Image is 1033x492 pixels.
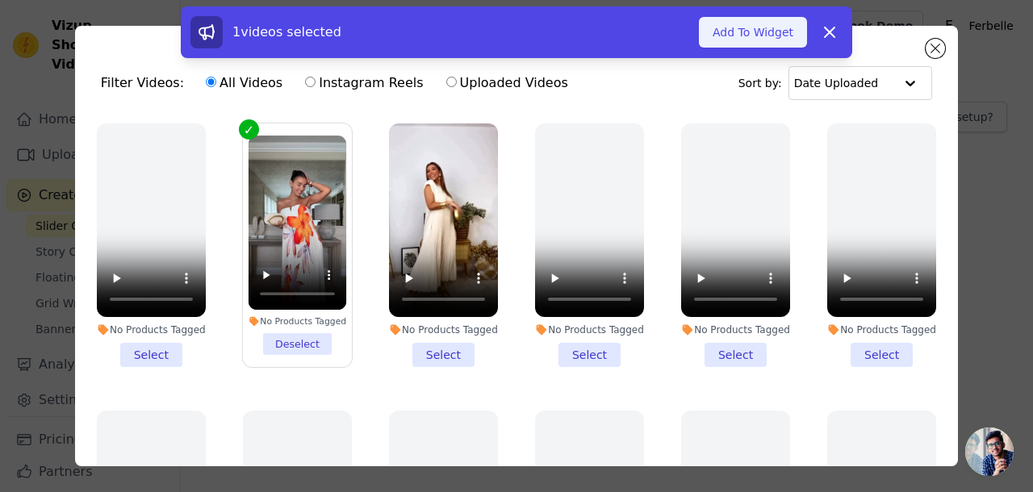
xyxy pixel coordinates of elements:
div: No Products Tagged [535,323,644,336]
div: Filter Videos: [101,65,577,102]
label: Instagram Reels [304,73,424,94]
button: Add To Widget [699,17,807,48]
div: No Products Tagged [249,315,347,327]
div: No Products Tagged [681,323,790,336]
div: No Products Tagged [827,323,936,336]
div: Conversa aberta [965,427,1014,476]
div: No Products Tagged [389,323,498,336]
label: All Videos [205,73,283,94]
div: Sort by: [738,66,933,100]
div: No Products Tagged [97,323,206,336]
span: 1 videos selected [232,24,341,40]
label: Uploaded Videos [445,73,569,94]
